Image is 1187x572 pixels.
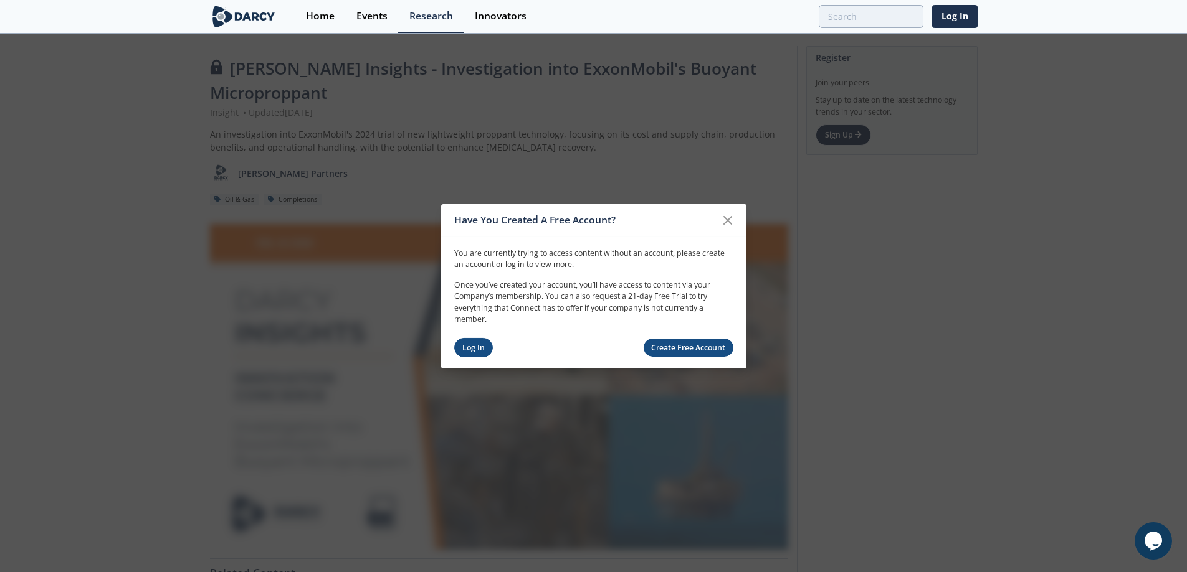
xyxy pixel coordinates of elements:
[932,5,978,28] a: Log In
[409,11,453,21] div: Research
[454,209,717,232] div: Have You Created A Free Account?
[454,248,733,271] p: You are currently trying to access content without an account, please create an account or log in...
[210,6,278,27] img: logo-wide.svg
[356,11,388,21] div: Events
[454,279,733,326] p: Once you’ve created your account, you’ll have access to content via your Company’s membership. Yo...
[454,338,493,357] a: Log In
[1135,522,1175,560] iframe: chat widget
[306,11,335,21] div: Home
[475,11,527,21] div: Innovators
[644,339,733,357] a: Create Free Account
[819,5,923,28] input: Advanced Search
